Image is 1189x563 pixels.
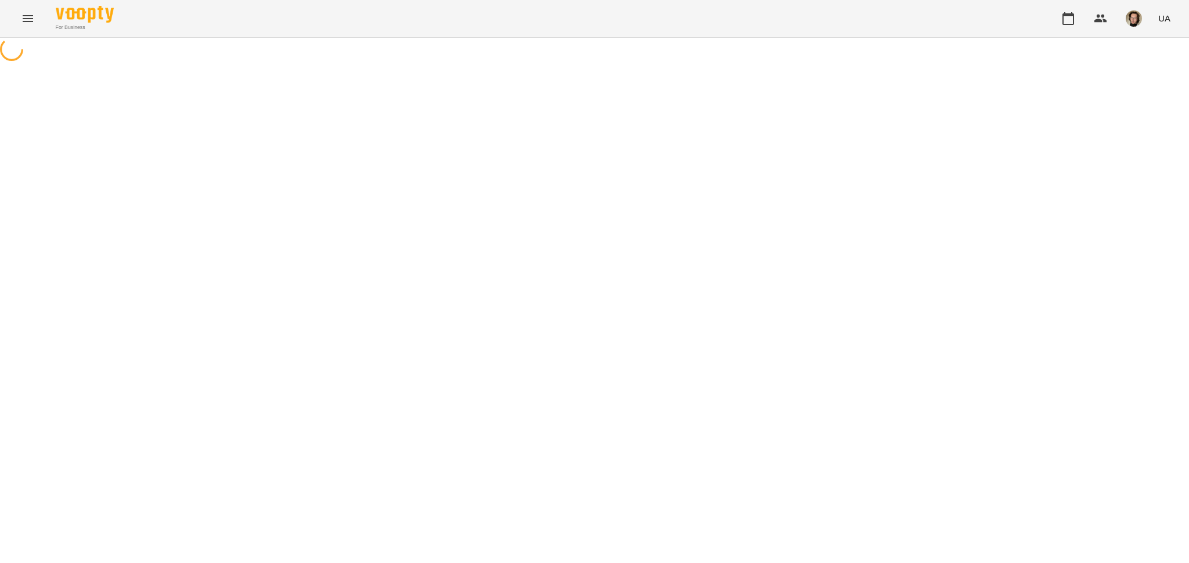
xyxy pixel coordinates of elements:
img: ca42d86af298de2cee48a02f10d5ecd3.jfif [1126,10,1142,27]
button: Menu [14,5,42,33]
button: UA [1154,8,1175,29]
img: Voopty Logo [56,6,114,23]
span: For Business [56,24,114,31]
span: UA [1158,12,1170,24]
